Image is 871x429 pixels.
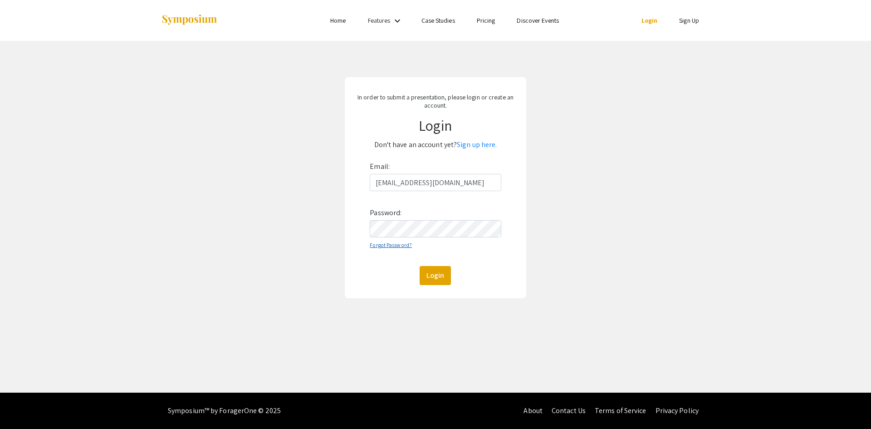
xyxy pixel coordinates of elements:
[161,14,218,26] img: Symposium by ForagerOne
[656,406,699,415] a: Privacy Policy
[370,159,390,174] label: Email:
[517,16,559,25] a: Discover Events
[168,393,281,429] div: Symposium™ by ForagerOne © 2025
[477,16,495,25] a: Pricing
[524,406,543,415] a: About
[370,242,412,248] a: Forgot Password?
[353,93,518,109] p: In order to submit a presentation, please login or create an account.
[421,16,455,25] a: Case Studies
[679,16,699,25] a: Sign Up
[368,16,391,25] a: Features
[552,406,586,415] a: Contact Us
[457,140,497,149] a: Sign up here.
[420,266,451,285] button: Login
[370,206,401,220] label: Password:
[330,16,346,25] a: Home
[641,16,658,25] a: Login
[595,406,646,415] a: Terms of Service
[353,117,518,134] h1: Login
[392,15,403,26] mat-icon: Expand Features list
[7,388,39,422] iframe: Chat
[353,138,518,152] p: Don't have an account yet?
